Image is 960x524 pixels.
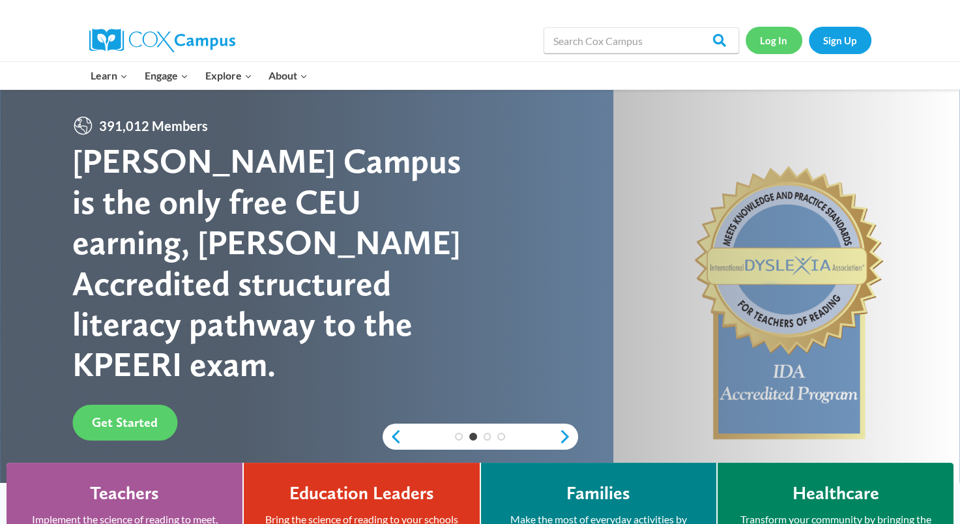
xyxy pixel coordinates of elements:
[136,62,197,89] button: Child menu of Engage
[383,429,402,444] a: previous
[260,62,316,89] button: Child menu of About
[90,482,159,504] h4: Teachers
[566,482,630,504] h4: Families
[83,62,316,89] nav: Primary Navigation
[89,29,235,52] img: Cox Campus
[455,433,463,441] a: 1
[72,405,177,441] a: Get Started
[809,27,871,53] a: Sign Up
[469,433,477,441] a: 2
[92,415,158,430] span: Get Started
[792,482,879,504] h4: Healthcare
[746,27,871,53] nav: Secondary Navigation
[383,424,578,450] div: content slider buttons
[484,433,491,441] a: 3
[72,141,480,385] div: [PERSON_NAME] Campus is the only free CEU earning, [PERSON_NAME] Accredited structured literacy p...
[746,27,802,53] a: Log In
[83,62,137,89] button: Child menu of Learn
[197,62,261,89] button: Child menu of Explore
[94,115,213,136] span: 391,012 Members
[497,433,505,441] a: 4
[559,429,578,444] a: next
[544,27,739,53] input: Search Cox Campus
[289,482,434,504] h4: Education Leaders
